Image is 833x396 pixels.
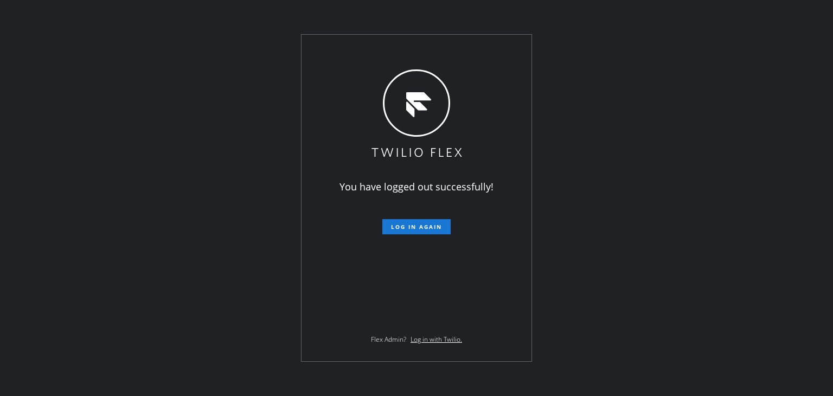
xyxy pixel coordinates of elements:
[371,335,406,344] span: Flex Admin?
[411,335,462,344] a: Log in with Twilio.
[339,180,494,193] span: You have logged out successfully!
[382,219,451,234] button: Log in again
[391,223,442,231] span: Log in again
